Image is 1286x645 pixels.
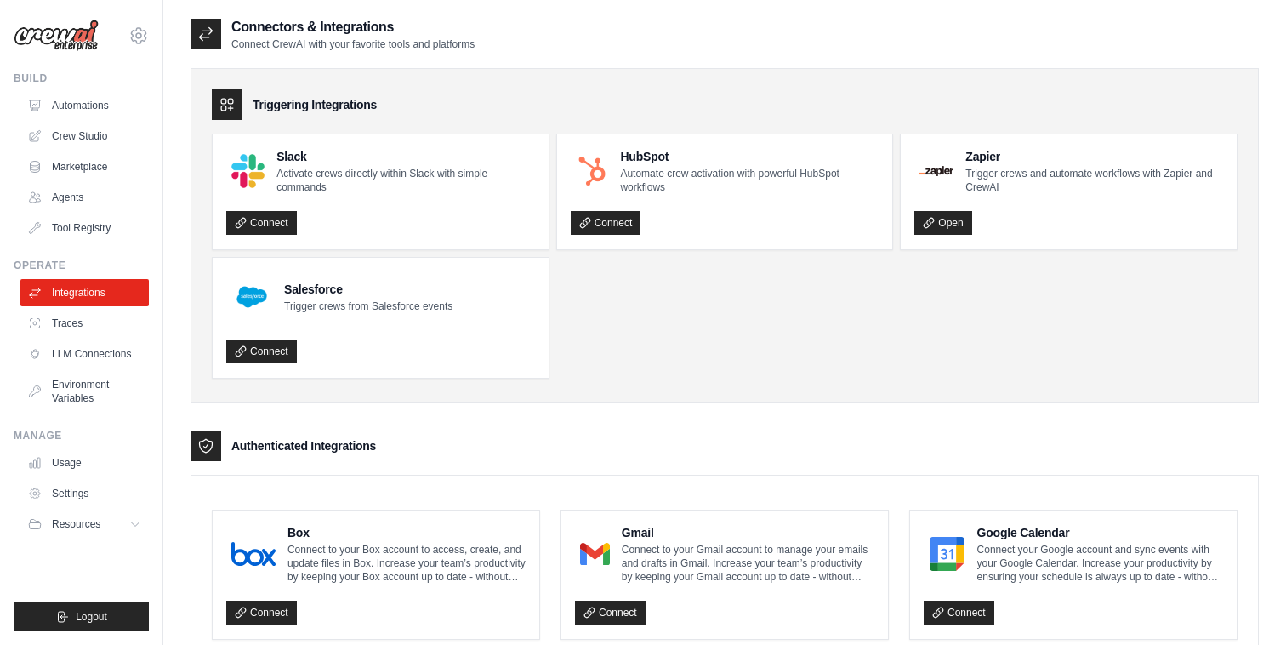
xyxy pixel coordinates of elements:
[20,449,149,477] a: Usage
[20,123,149,150] a: Crew Studio
[52,517,100,531] span: Resources
[622,524,874,541] h4: Gmail
[284,281,452,298] h4: Salesforce
[20,511,149,538] button: Resources
[20,310,149,337] a: Traces
[620,167,879,194] p: Automate crew activation with powerful HubSpot workflows
[20,92,149,119] a: Automations
[231,437,376,454] h3: Authenticated Integrations
[284,300,452,313] p: Trigger crews from Salesforce events
[20,184,149,211] a: Agents
[575,601,646,625] a: Connect
[622,543,874,584] p: Connect to your Gmail account to manage your emails and drafts in Gmail. Increase your team’s pro...
[20,214,149,242] a: Tool Registry
[20,153,149,180] a: Marketplace
[231,537,276,571] img: Box Logo
[20,371,149,412] a: Environment Variables
[977,543,1223,584] p: Connect your Google account and sync events with your Google Calendar. Increase your productivity...
[226,211,297,235] a: Connect
[580,537,610,571] img: Gmail Logo
[965,167,1223,194] p: Trigger crews and automate workflows with Zapier and CrewAI
[914,211,971,235] a: Open
[571,211,641,235] a: Connect
[287,524,526,541] h4: Box
[287,543,526,584] p: Connect to your Box account to access, create, and update files in Box. Increase your team’s prod...
[14,602,149,631] button: Logout
[929,537,965,571] img: Google Calendar Logo
[76,610,107,624] span: Logout
[226,601,297,625] a: Connect
[226,340,297,363] a: Connect
[14,429,149,442] div: Manage
[231,37,475,51] p: Connect CrewAI with your favorite tools and platforms
[919,166,953,176] img: Zapier Logo
[231,154,265,187] img: Slack Logo
[20,480,149,507] a: Settings
[253,96,377,113] h3: Triggering Integrations
[965,148,1223,165] h4: Zapier
[231,17,475,37] h2: Connectors & Integrations
[14,259,149,272] div: Operate
[977,524,1223,541] h4: Google Calendar
[20,340,149,368] a: LLM Connections
[620,148,879,165] h4: HubSpot
[276,148,535,165] h4: Slack
[20,279,149,306] a: Integrations
[276,167,535,194] p: Activate crews directly within Slack with simple commands
[14,20,99,52] img: Logo
[924,601,994,625] a: Connect
[14,71,149,85] div: Build
[231,277,272,317] img: Salesforce Logo
[576,155,609,188] img: HubSpot Logo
